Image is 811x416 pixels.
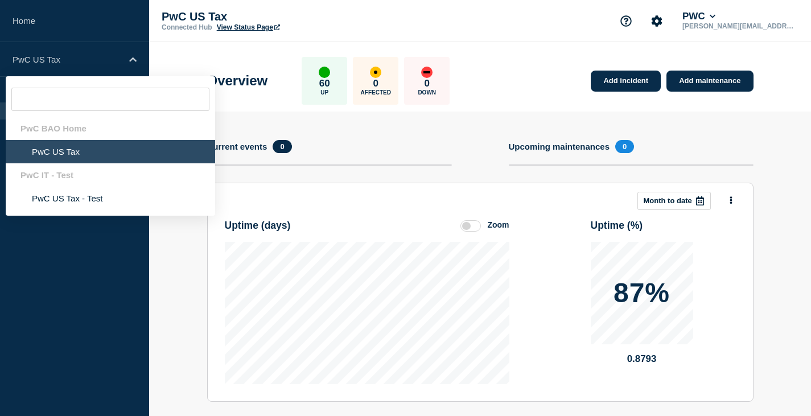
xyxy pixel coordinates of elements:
[644,196,692,205] p: Month to date
[591,220,643,232] h3: Uptime ( % )
[614,279,670,307] p: 87%
[320,89,328,96] p: Up
[217,23,280,31] a: View Status Page
[370,67,381,78] div: affected
[666,71,753,92] a: Add maintenance
[6,117,215,140] div: PwC BAO Home
[418,89,436,96] p: Down
[225,220,291,232] h3: Uptime ( days )
[591,353,693,365] p: 0.8793
[591,71,661,92] a: Add incident
[425,78,430,89] p: 0
[6,163,215,187] div: PwC IT - Test
[615,140,634,153] span: 0
[614,9,638,33] button: Support
[6,140,215,163] li: PwC US Tax
[680,22,798,30] p: [PERSON_NAME][EMAIL_ADDRESS][PERSON_NAME][DOMAIN_NAME]
[361,89,391,96] p: Affected
[680,11,718,22] button: PWC
[162,23,212,31] p: Connected Hub
[162,10,389,23] p: PwC US Tax
[645,9,669,33] button: Account settings
[373,78,378,89] p: 0
[319,78,330,89] p: 60
[319,67,330,78] div: up
[637,192,711,210] button: Month to date
[487,220,509,229] div: Zoom
[421,67,433,78] div: down
[207,73,268,89] h1: Overview
[273,140,291,153] span: 0
[13,55,122,64] p: PwC US Tax
[509,142,610,151] h4: Upcoming maintenances
[6,187,215,210] li: PwC US Tax - Test
[207,142,267,151] h4: Current events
